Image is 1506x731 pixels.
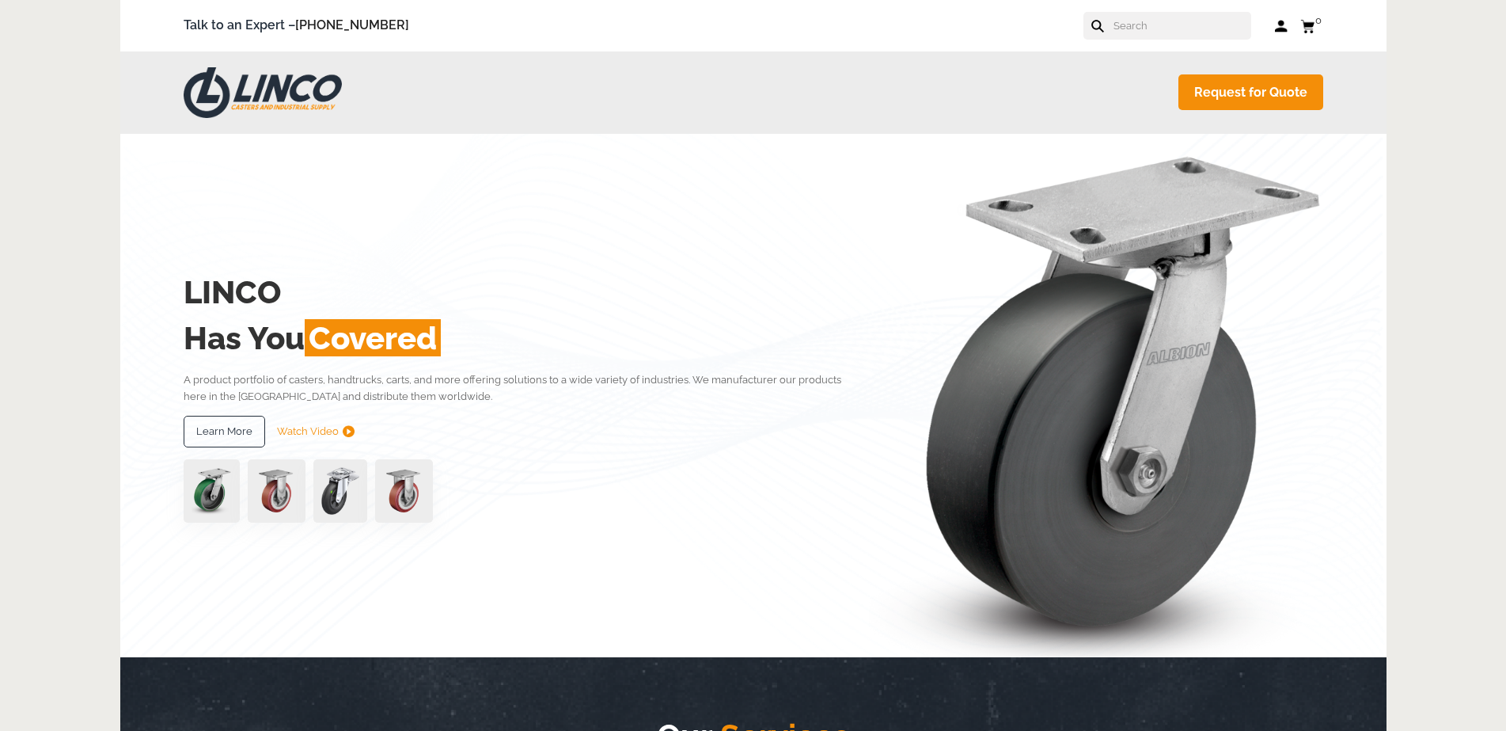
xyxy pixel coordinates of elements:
a: 0 [1300,16,1323,36]
img: linco_caster [869,134,1323,657]
input: Search [1112,12,1251,40]
a: Log in [1275,18,1288,34]
span: Talk to an Expert – [184,15,409,36]
span: 0 [1315,14,1322,26]
a: Watch Video [277,416,355,447]
a: Learn More [184,416,265,447]
p: A product portfolio of casters, handtrucks, carts, and more offering solutions to a wide variety ... [184,371,865,405]
h2: LINCO [184,269,865,315]
span: Covered [305,319,441,356]
a: [PHONE_NUMBER] [295,17,409,32]
img: capture-59611-removebg-preview-1.png [375,459,433,523]
img: capture-59611-removebg-preview-1.png [248,459,305,523]
img: pn3orx8a-94725-1-1-.png [184,459,240,523]
img: LINCO CASTERS & INDUSTRIAL SUPPLY [184,67,342,118]
h2: Has You [184,315,865,361]
a: Request for Quote [1178,74,1323,110]
img: subtract.png [343,425,355,437]
img: lvwpp200rst849959jpg-30522-removebg-preview-1.png [313,459,367,523]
